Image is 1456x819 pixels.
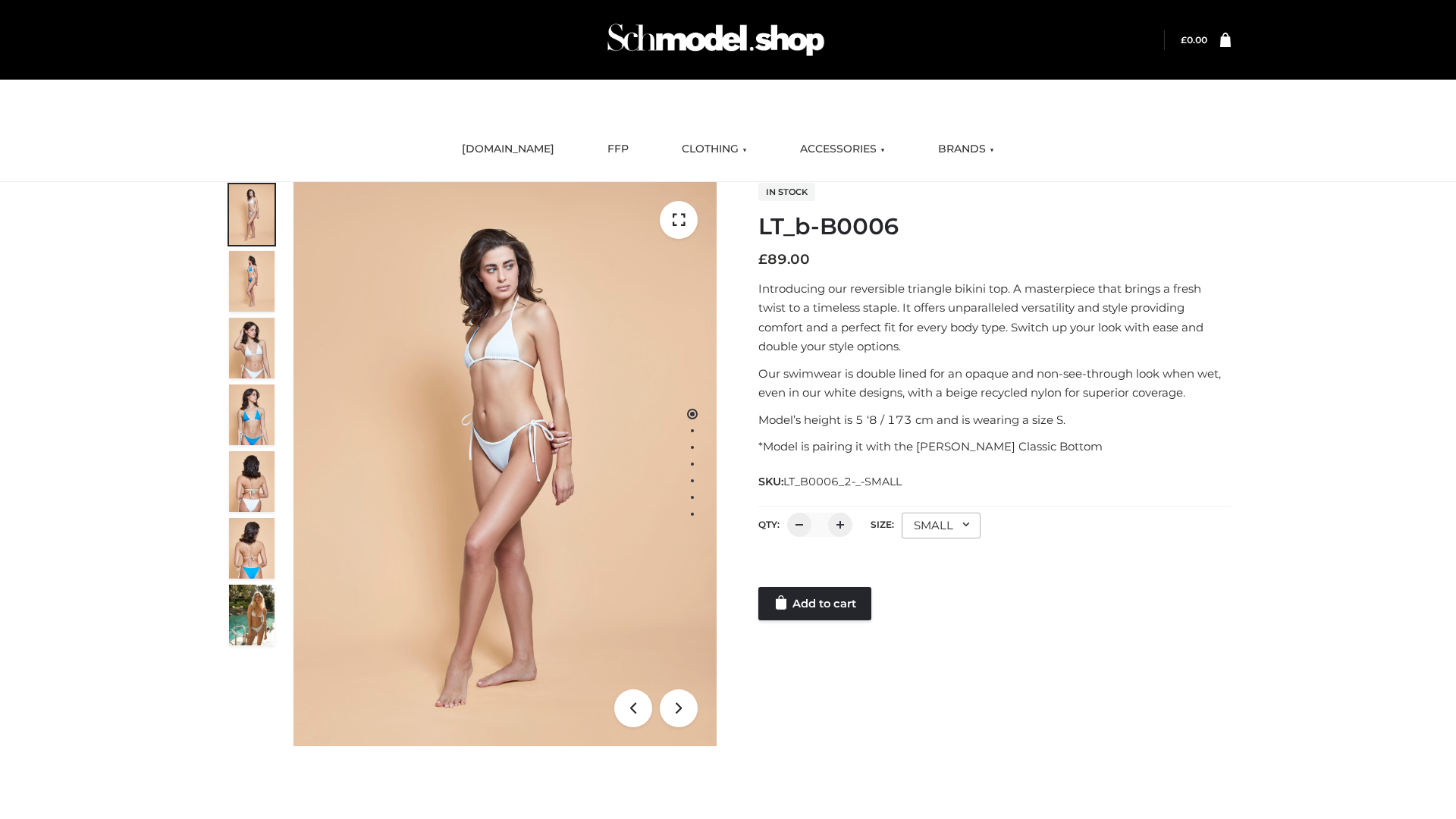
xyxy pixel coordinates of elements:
[596,133,640,166] a: FFP
[293,182,717,746] img: ArielClassicBikiniTop_CloudNine_AzureSky_OW114ECO_1
[902,513,981,538] div: SMALL
[1181,34,1207,45] a: £0.00
[758,364,1231,403] p: Our swimwear is double lined for an opaque and non-see-through look when wet, even in our white d...
[758,251,767,268] span: £
[1181,34,1207,45] bdi: 0.00
[927,133,1006,166] a: BRANDS
[670,133,758,166] a: CLOTHING
[229,518,275,579] img: ArielClassicBikiniTop_CloudNine_AzureSky_OW114ECO_8-scaled.jpg
[871,519,894,530] label: Size:
[229,251,275,312] img: ArielClassicBikiniTop_CloudNine_AzureSky_OW114ECO_2-scaled.jpg
[229,585,275,645] img: Arieltop_CloudNine_AzureSky2.jpg
[758,472,903,491] span: SKU:
[758,587,871,620] a: Add to cart
[789,133,896,166] a: ACCESSORIES
[758,410,1231,430] p: Model’s height is 5 ‘8 / 173 cm and is wearing a size S.
[229,318,275,378] img: ArielClassicBikiniTop_CloudNine_AzureSky_OW114ECO_3-scaled.jpg
[229,451,275,512] img: ArielClassicBikiniTop_CloudNine_AzureSky_OW114ECO_7-scaled.jpg
[758,213,1231,240] h1: LT_b-B0006
[229,384,275,445] img: ArielClassicBikiniTop_CloudNine_AzureSky_OW114ECO_4-scaled.jpg
[758,519,780,530] label: QTY:
[450,133,566,166] a: [DOMAIN_NAME]
[602,10,830,70] img: Schmodel Admin 964
[758,279,1231,356] p: Introducing our reversible triangle bikini top. A masterpiece that brings a fresh twist to a time...
[783,475,902,488] span: LT_B0006_2-_-SMALL
[758,437,1231,457] p: *Model is pairing it with the [PERSON_NAME] Classic Bottom
[758,251,810,268] bdi: 89.00
[758,183,815,201] span: In stock
[1181,34,1187,45] span: £
[229,184,275,245] img: ArielClassicBikiniTop_CloudNine_AzureSky_OW114ECO_1-scaled.jpg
